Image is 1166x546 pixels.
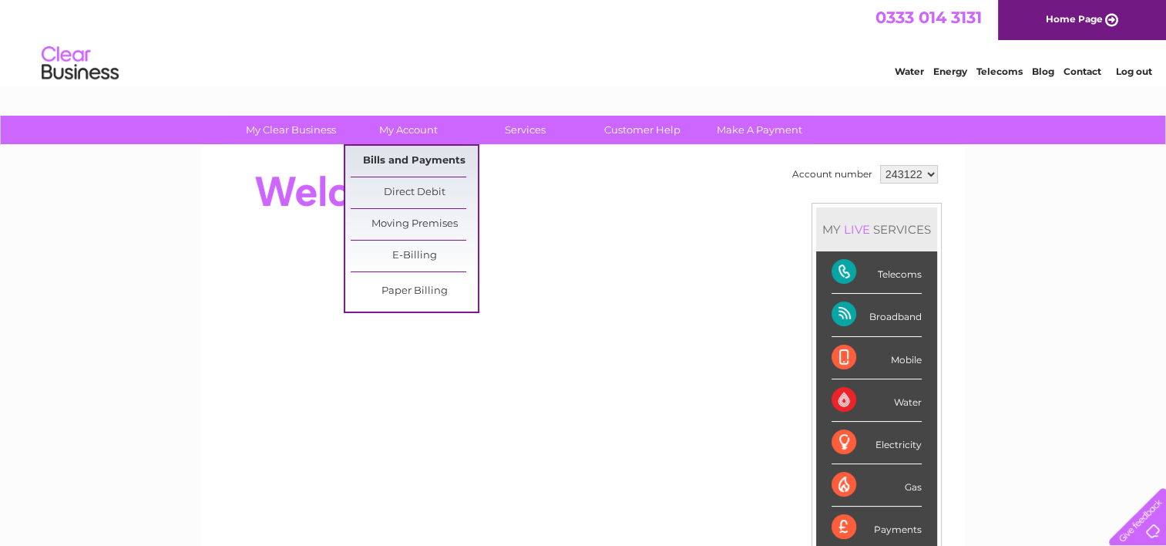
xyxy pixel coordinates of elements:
a: Bills and Payments [351,146,478,177]
a: Blog [1032,66,1054,77]
a: E-Billing [351,241,478,271]
div: Mobile [832,337,922,379]
a: Moving Premises [351,209,478,240]
a: My Clear Business [227,116,355,144]
div: Water [832,379,922,422]
a: Direct Debit [351,177,478,208]
a: Make A Payment [696,116,823,144]
a: Customer Help [579,116,706,144]
div: Broadband [832,294,922,336]
a: Paper Billing [351,276,478,307]
div: Telecoms [832,251,922,294]
a: Services [462,116,589,144]
div: Clear Business is a trading name of Verastar Limited (registered in [GEOGRAPHIC_DATA] No. 3667643... [220,8,948,75]
a: My Account [344,116,472,144]
img: logo.png [41,40,119,87]
div: Gas [832,464,922,507]
a: Water [895,66,924,77]
a: Log out [1115,66,1151,77]
a: 0333 014 3131 [875,8,982,27]
div: LIVE [841,222,873,237]
td: Account number [788,161,876,187]
div: Electricity [832,422,922,464]
a: Contact [1064,66,1101,77]
a: Telecoms [976,66,1023,77]
a: Energy [933,66,967,77]
div: MY SERVICES [816,207,937,251]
